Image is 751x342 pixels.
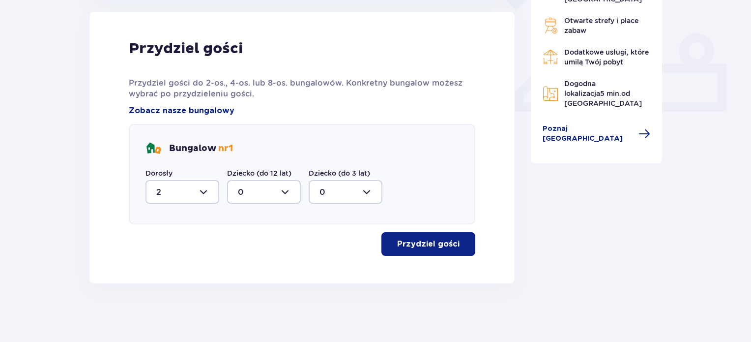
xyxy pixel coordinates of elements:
[564,48,649,66] span: Dodatkowe usługi, które umilą Twój pobyt
[543,124,651,144] a: Poznaj [GEOGRAPHIC_DATA]
[129,39,243,58] p: Przydziel gości
[543,18,558,33] img: Grill Icon
[129,78,475,99] p: Przydziel gości do 2-os., 4-os. lub 8-os. bungalowów. Konkretny bungalow możesz wybrać po przydzi...
[218,143,233,154] span: nr 1
[381,232,475,256] button: Przydziel gości
[145,168,173,178] label: Dorosły
[169,143,233,155] p: Bungalow
[145,141,161,156] img: bungalows Icon
[564,17,638,34] span: Otwarte strefy i place zabaw
[600,90,621,97] span: 5 min.
[543,124,633,144] span: Poznaj [GEOGRAPHIC_DATA]
[543,86,558,101] img: Map Icon
[227,168,291,178] label: Dziecko (do 12 lat)
[564,80,642,107] span: Dogodna lokalizacja od [GEOGRAPHIC_DATA]
[397,239,460,249] p: Przydziel gości
[129,105,234,116] a: Zobacz nasze bungalowy
[543,49,558,65] img: Restaurant Icon
[309,168,370,178] label: Dziecko (do 3 lat)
